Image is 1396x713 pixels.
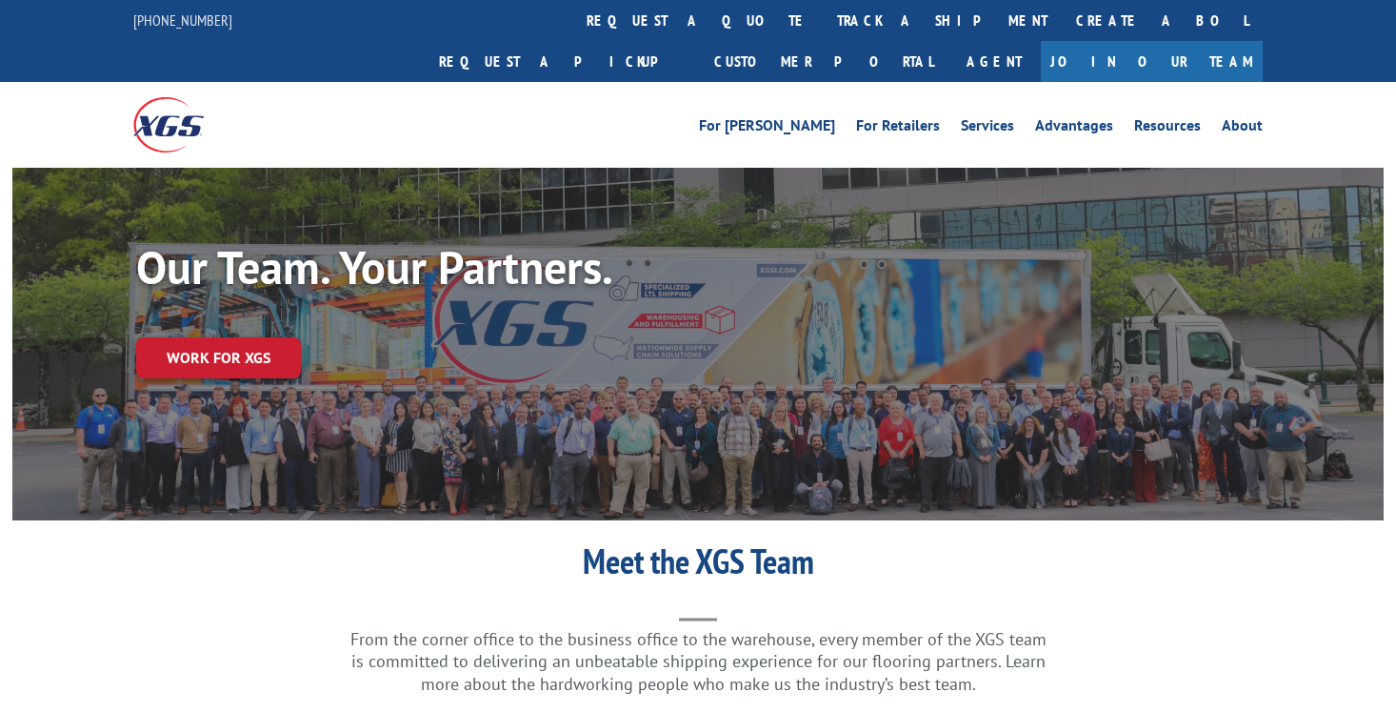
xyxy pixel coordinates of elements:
[425,41,700,82] a: Request a pickup
[1222,118,1263,139] a: About
[317,544,1079,588] h1: Meet the XGS Team
[1035,118,1113,139] a: Advantages
[317,628,1079,696] p: From the corner office to the business office to the warehouse, every member of the XGS team is c...
[699,118,835,139] a: For [PERSON_NAME]
[136,337,301,378] a: Work for XGS
[1134,118,1201,139] a: Resources
[947,41,1041,82] a: Agent
[856,118,940,139] a: For Retailers
[133,10,232,30] a: [PHONE_NUMBER]
[136,244,708,299] h1: Our Team. Your Partners.
[1041,41,1263,82] a: Join Our Team
[700,41,947,82] a: Customer Portal
[961,118,1014,139] a: Services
